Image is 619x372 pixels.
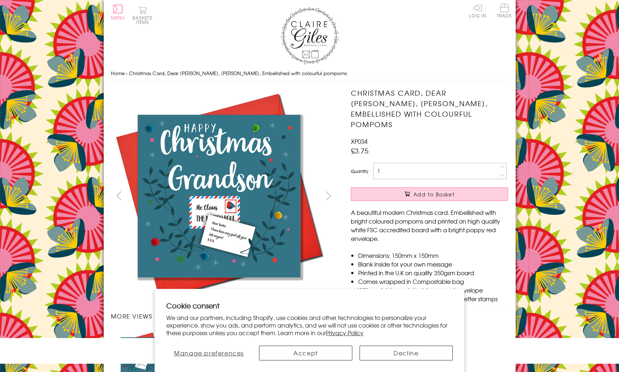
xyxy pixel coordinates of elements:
span: › [126,70,128,77]
img: Christmas Card, Dear Santa, Grandson, Embellished with colourful pompoms [336,88,553,304]
li: With matching sustainable sourced envelope [358,286,508,294]
span: XP034 [351,137,367,146]
a: Trade [497,4,512,19]
button: Add to Basket [351,187,508,201]
li: Printed in the U.K on quality 350gsm board [358,268,508,277]
li: Blank inside for your own message [358,260,508,268]
button: Basket0 items [133,6,152,24]
button: next [320,187,336,204]
button: Manage preferences [166,346,252,360]
img: Claire Giles Greetings Cards [281,7,339,64]
li: Comes wrapped in Compostable bag [358,277,508,286]
span: Trade [497,4,512,18]
a: Log In [469,4,486,18]
span: Manage preferences [174,349,244,357]
span: 0 items [136,14,152,25]
button: prev [111,187,127,204]
button: Accept [259,346,352,360]
nav: breadcrumbs [111,66,508,81]
span: £3.75 [351,146,369,156]
p: We and our partners, including Shopify, use cookies and other technologies to personalize your ex... [166,314,453,336]
h1: Christmas Card, Dear [PERSON_NAME], [PERSON_NAME], Embellished with colourful pompoms [351,88,508,129]
button: Menu [111,5,125,20]
h2: Cookie consent [166,300,453,311]
span: Add to Basket [413,191,455,198]
h3: More views [111,312,337,320]
label: Quantity [351,168,368,174]
span: Menu [111,14,125,21]
button: Decline [360,346,453,360]
li: Dimensions: 150mm x 150mm [358,251,508,260]
a: Home [111,70,125,77]
span: Christmas Card, Dear [PERSON_NAME], [PERSON_NAME], Embellished with colourful pompoms [129,70,347,77]
a: Privacy Policy [326,328,364,337]
p: A beautiful modern Christmas card. Embellished with bright coloured pompoms and printed on high q... [351,208,508,243]
img: Christmas Card, Dear Santa, Grandson, Embellished with colourful pompoms [111,88,327,304]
